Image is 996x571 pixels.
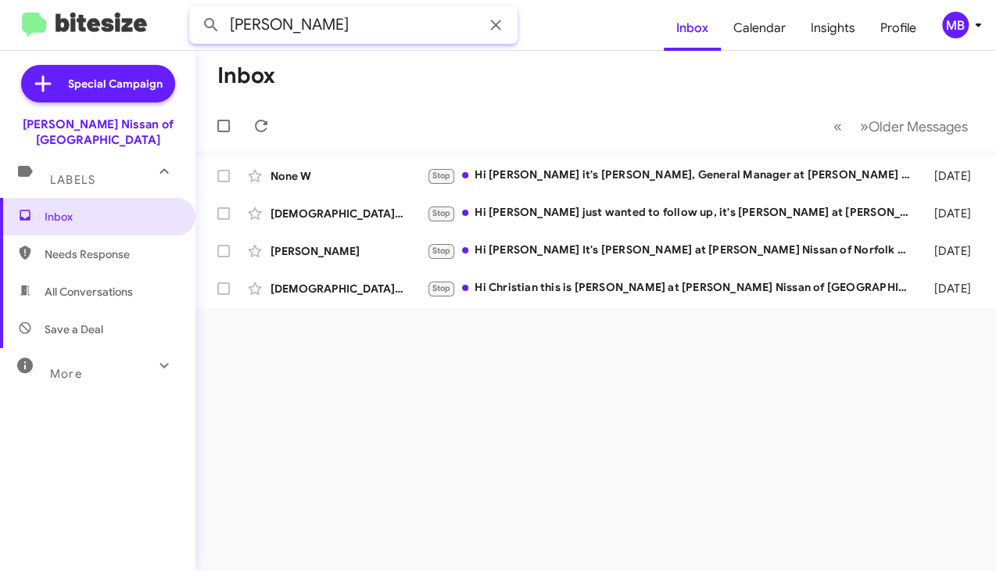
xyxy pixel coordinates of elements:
[869,118,968,135] span: Older Messages
[217,63,275,88] h1: Inbox
[919,168,983,184] div: [DATE]
[189,6,518,44] input: Search
[270,168,427,184] div: None W
[798,5,868,51] a: Insights
[919,281,983,296] div: [DATE]
[833,117,842,136] span: «
[427,242,919,260] div: Hi [PERSON_NAME] It's [PERSON_NAME] at [PERSON_NAME] Nissan of Norfolk here, wanted to check in o...
[21,65,175,102] a: Special Campaign
[664,5,721,51] a: Inbox
[427,204,919,222] div: Hi [PERSON_NAME] just wanted to follow up, it's [PERSON_NAME] at [PERSON_NAME] Nissan of [GEOGRAP...
[50,173,95,187] span: Labels
[825,110,977,142] nav: Page navigation example
[860,117,869,136] span: »
[721,5,798,51] a: Calendar
[68,76,163,92] span: Special Campaign
[270,281,427,296] div: [DEMOGRAPHIC_DATA][PERSON_NAME]
[50,367,82,381] span: More
[45,284,133,300] span: All Conversations
[427,167,919,185] div: Hi [PERSON_NAME] it's [PERSON_NAME], General Manager at [PERSON_NAME] Nissan of [GEOGRAPHIC_DATA]...
[919,206,983,221] div: [DATE]
[929,12,979,38] button: MB
[824,110,851,142] button: Previous
[868,5,929,51] a: Profile
[45,246,177,262] span: Needs Response
[432,208,451,218] span: Stop
[45,209,177,224] span: Inbox
[432,171,451,181] span: Stop
[851,110,977,142] button: Next
[270,206,427,221] div: [DEMOGRAPHIC_DATA][PERSON_NAME]
[432,246,451,256] span: Stop
[432,283,451,293] span: Stop
[45,321,103,337] span: Save a Deal
[270,243,427,259] div: [PERSON_NAME]
[919,243,983,259] div: [DATE]
[942,12,969,38] div: MB
[427,279,919,297] div: Hi Christian this is [PERSON_NAME] at [PERSON_NAME] Nissan of [GEOGRAPHIC_DATA]. Thanks again for...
